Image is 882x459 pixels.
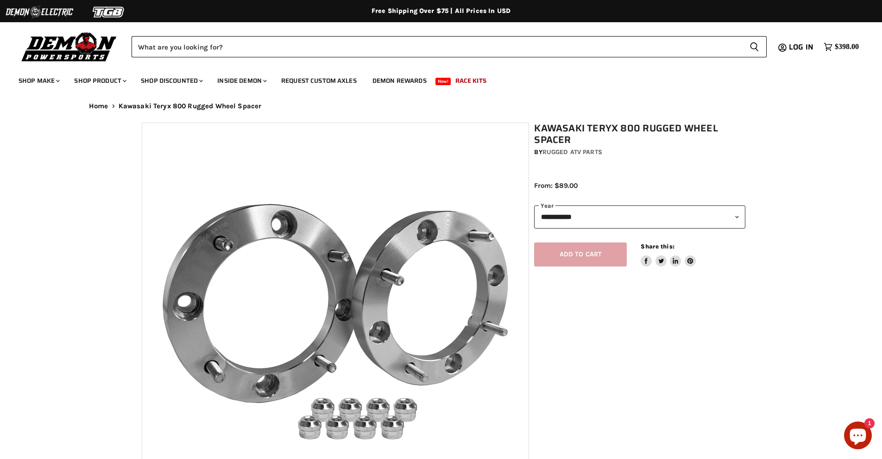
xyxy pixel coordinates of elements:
select: year [534,205,745,228]
span: Log in [789,41,813,53]
button: Search [742,36,767,57]
a: Home [89,102,108,110]
aside: Share this: [641,242,696,267]
a: Inside Demon [210,71,272,90]
a: Log in [785,43,819,51]
input: Search [132,36,742,57]
span: Kawasaki Teryx 800 Rugged Wheel Spacer [119,102,262,110]
h1: Kawasaki Teryx 800 Rugged Wheel Spacer [534,123,745,146]
a: $398.00 [819,40,863,54]
img: TGB Logo 2 [74,3,144,21]
inbox-online-store-chat: Shopify online store chat [841,422,875,452]
span: Share this: [641,243,674,250]
form: Product [132,36,767,57]
a: Shop Product [67,71,132,90]
a: Request Custom Axles [274,71,364,90]
ul: Main menu [12,68,857,90]
a: Shop Make [12,71,65,90]
div: Free Shipping Over $75 | All Prices In USD [70,7,812,15]
span: $398.00 [835,43,859,51]
a: Rugged ATV Parts [542,148,602,156]
img: Demon Powersports [19,30,120,63]
a: Shop Discounted [134,71,208,90]
span: New! [435,78,451,85]
img: Demon Electric Logo 2 [5,3,74,21]
div: by [534,147,745,157]
nav: Breadcrumbs [70,102,812,110]
a: Demon Rewards [365,71,434,90]
a: Race Kits [448,71,493,90]
span: From: $89.00 [534,181,578,190]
